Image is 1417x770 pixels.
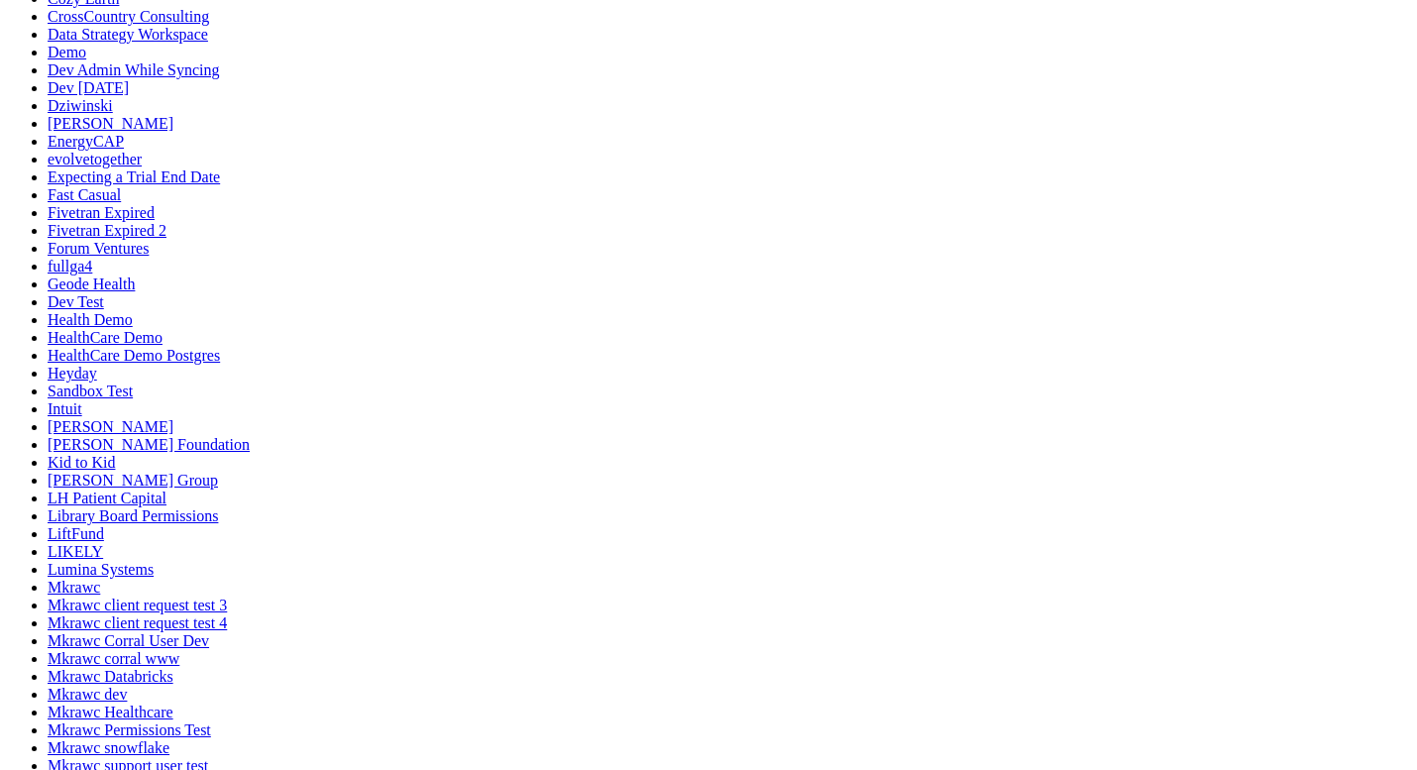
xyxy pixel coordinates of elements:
[48,561,154,578] a: Lumina Systems
[48,329,163,346] a: HealthCare Demo
[48,436,250,453] a: [PERSON_NAME] Foundation
[48,668,173,685] a: Mkrawc Databricks
[48,186,121,203] a: Fast Casual
[48,61,219,78] a: Dev Admin While Syncing
[48,490,166,506] a: LH Patient Capital
[48,115,173,132] a: [PERSON_NAME]
[48,543,103,560] a: LIKELY
[48,168,220,185] a: Expecting a Trial End Date
[48,151,142,167] a: evolvetogether
[48,739,169,756] a: Mkrawc snowflake
[48,721,211,738] a: Mkrawc Permissions Test
[48,311,133,328] a: Health Demo
[48,97,113,114] a: Dziwinski
[48,347,220,364] a: HealthCare Demo Postgres
[48,400,82,417] a: Intuit
[48,597,227,613] a: Mkrawc client request test 3
[48,26,208,43] a: Data Strategy Workspace
[48,418,173,435] a: [PERSON_NAME]
[48,507,218,524] a: Library Board Permissions
[48,79,129,96] a: Dev [DATE]
[48,240,149,257] a: Forum Ventures
[48,258,92,275] a: fullga4
[48,686,127,703] a: Mkrawc dev
[48,133,124,150] a: EnergyCAP
[48,222,166,239] a: Fivetran Expired 2
[48,525,104,542] a: LiftFund
[48,365,97,382] a: Heyday
[48,204,155,221] a: Fivetran Expired
[48,454,115,471] a: Kid to Kid
[48,579,100,596] a: Mkrawc
[48,383,133,399] a: Sandbox Test
[48,472,218,489] a: [PERSON_NAME] Group
[48,614,227,631] a: Mkrawc client request test 4
[48,8,209,25] a: CrossCountry Consulting
[48,632,209,649] a: Mkrawc Corral User Dev
[48,650,179,667] a: Mkrawc corral www
[48,275,135,292] a: Geode Health
[48,704,173,720] a: Mkrawc Healthcare
[48,44,86,60] a: Demo
[48,293,104,310] a: Dev Test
